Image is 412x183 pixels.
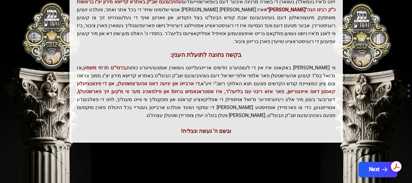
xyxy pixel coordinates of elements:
h3: בקשה נחוצה לתועלת הענין: [77,50,335,59]
button: Next [358,162,397,177]
span: די ארבייט און יגיעה דאס אהערצושטעלן, און די פינאנציעלע קאסטן דאס איינצורישן, פאר אזא ריבוי עם בלי... [77,81,335,94]
p: ווי [PERSON_NAME] באקאנט איז אין די לעצטערע חדשים אריינגעלייגט געווארן אומגעהויערע כוחות, אז מ'זא... [77,64,335,119]
div: ובשם ה' נעשה ונצליח! [77,127,335,135]
span: בדמי"ם תרתי משמע, [82,65,126,71]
